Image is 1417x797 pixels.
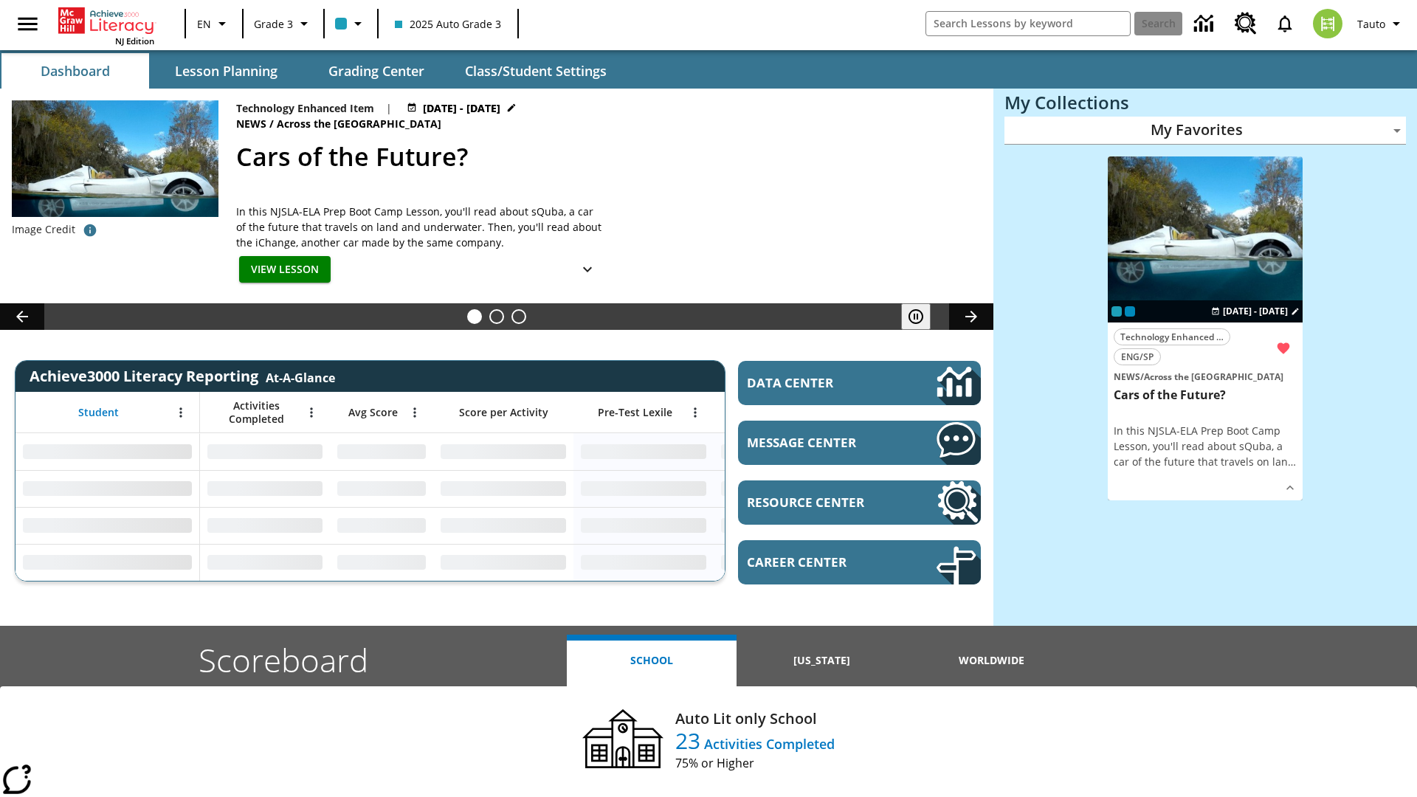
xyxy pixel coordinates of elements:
[330,470,433,507] div: No Data,
[1226,4,1266,44] a: Resource Center, Will open in new tab
[511,309,526,324] button: Slide 3 Career Lesson
[1121,349,1154,365] span: ENG/SP
[75,217,105,244] button: Photo credit: AP
[1114,370,1140,383] span: News
[277,116,444,132] span: Across the [GEOGRAPHIC_DATA]
[1185,4,1226,44] a: Data Center
[197,16,211,32] span: EN
[675,725,700,756] span: 23
[58,4,154,46] div: Home
[1281,455,1288,469] span: n
[1,53,149,89] button: Dashboard
[738,480,981,525] a: Resource Center, Will open in new tab
[348,406,398,419] span: Avg Score
[236,204,605,250] div: In this NJSLA-ELA Prep Boot Camp Lesson, you'll read about sQuba, a car of the future that travel...
[330,507,433,544] div: No Data,
[329,10,373,37] button: Class color is light blue. Change class color
[423,100,500,116] span: [DATE] - [DATE]
[467,309,482,324] button: Slide 1 Cars of the Future?
[266,367,335,386] div: At-A-Glance
[465,63,607,80] span: Class/Student Settings
[12,100,218,240] img: High-tech automobile treading water.
[404,100,520,116] button: Jul 01 - Aug 01 Choose Dates
[747,374,886,391] span: Data Center
[152,53,300,89] button: Lesson Planning
[1223,305,1288,318] span: [DATE] - [DATE]
[1114,368,1297,384] span: Topic: News/Across the US
[573,256,602,283] button: Show Details
[1114,348,1161,365] button: ENG/SP
[190,10,238,37] button: Language: EN, Select a language
[738,421,981,465] a: Message Center
[1108,156,1303,501] div: lesson details
[489,309,504,324] button: Slide 2 Pre-release lesson
[254,16,293,32] span: Grade 3
[386,100,392,116] span: |
[330,433,433,470] div: No Data,
[300,401,323,424] button: Open Menu
[1279,477,1301,499] button: Show Details
[1144,370,1283,383] span: Across the [GEOGRAPHIC_DATA]
[248,10,319,37] button: Grade: Grade 3, Select a grade
[175,63,277,80] span: Lesson Planning
[58,6,154,35] a: Home
[200,433,330,470] div: No Data,
[1351,10,1411,37] button: Profile/Settings
[453,53,618,89] button: Class/Student Settings
[1140,370,1144,383] span: /
[236,100,374,116] p: Technology Enhanced Item
[598,406,672,419] span: Pre-Test Lexile
[1125,306,1135,317] div: OL 2025 Auto Grade 4
[330,544,433,581] div: No Data,
[1288,455,1296,469] span: …
[1313,9,1342,38] img: avatar image
[1111,306,1122,317] div: Current Class
[907,635,1077,686] button: Worldwide
[1114,423,1297,469] div: In this NJSLA-ELA Prep Boot Camp Lesson, you'll read about sQuba, a car of the future that travel...
[328,63,424,80] span: Grading Center
[700,735,835,753] span: Activities Completed
[269,117,274,131] span: /
[6,2,49,46] button: Open side menu
[714,470,854,507] div: No Data,
[115,35,154,46] span: NJ Edition
[738,361,981,405] a: Data Center
[675,708,835,730] h4: Auto Lit only School
[207,399,305,426] span: Activities Completed
[1266,4,1304,43] a: Notifications
[236,138,976,176] h2: Cars of the Future?
[41,63,110,80] span: Dashboard
[1114,328,1230,345] button: Technology Enhanced Item
[675,730,835,772] p: 23 Activities Completed 75% or Higher
[675,754,835,772] span: 75% or Higher
[714,507,854,544] div: No Data,
[714,544,854,581] div: No Data,
[1270,335,1297,362] button: Remove from Favorites
[926,12,1130,35] input: search field
[395,16,501,32] span: 2025 Auto Grade 3
[459,406,548,419] span: Score per Activity
[1304,4,1351,43] button: Select a new avatar
[170,401,192,424] button: Open Menu
[12,222,75,237] p: Image Credit
[949,303,993,330] button: Lesson carousel, Next
[30,366,335,386] span: Achieve3000 Literacy Reporting
[901,303,945,330] div: Pause
[200,544,330,581] div: No Data,
[737,635,906,686] button: [US_STATE]
[567,635,737,686] button: School
[1357,16,1385,32] span: Tauto
[404,401,426,424] button: Open Menu
[78,406,119,419] span: Student
[747,494,892,511] span: Resource Center
[1208,305,1303,318] button: Jul 01 - Aug 01 Choose Dates
[1004,92,1406,113] h3: My Collections
[714,433,854,470] div: No Data,
[738,540,981,584] a: Career Center
[236,116,269,132] span: News
[747,553,892,570] span: Career Center
[1120,329,1224,345] span: Technology Enhanced Item
[901,303,931,330] button: Pause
